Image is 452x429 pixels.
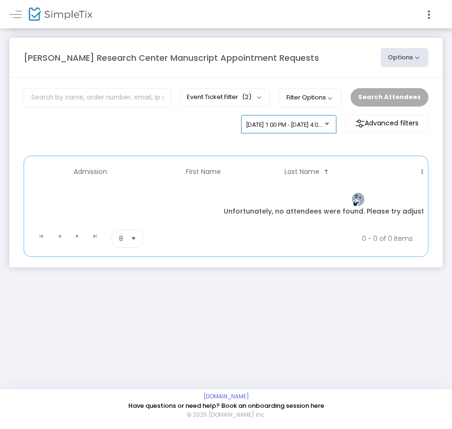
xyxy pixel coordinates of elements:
[127,230,140,247] button: Select
[180,88,270,106] button: Event Ticket Filter(2)
[238,229,413,248] kendo-pager-info: 0 - 0 of 0 items
[74,168,107,176] span: Admission
[345,115,428,132] m-button: Advanced filters
[351,192,365,206] img: face-thinking.png
[279,88,342,107] button: Filter Options
[186,168,221,176] span: First Name
[421,168,439,176] span: Email
[24,51,319,64] m-panel-title: [PERSON_NAME] Research Center Manuscript Appointment Requests
[381,48,429,67] button: Options
[203,393,249,400] a: [DOMAIN_NAME]
[355,119,365,128] img: filter
[246,121,370,128] span: [DATE] 1:00 PM - [DATE] 4:00 PM • 0 attendees
[128,401,324,410] a: Have questions or need help? Book an onboarding session here
[119,234,123,243] span: 8
[24,88,171,107] input: Search by name, order number, email, ip address
[29,161,423,225] div: Data table
[323,168,330,176] span: Sortable
[285,168,319,176] span: Last Name
[187,411,265,420] span: © 2025 [DOMAIN_NAME] Inc.
[242,93,251,101] span: (2)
